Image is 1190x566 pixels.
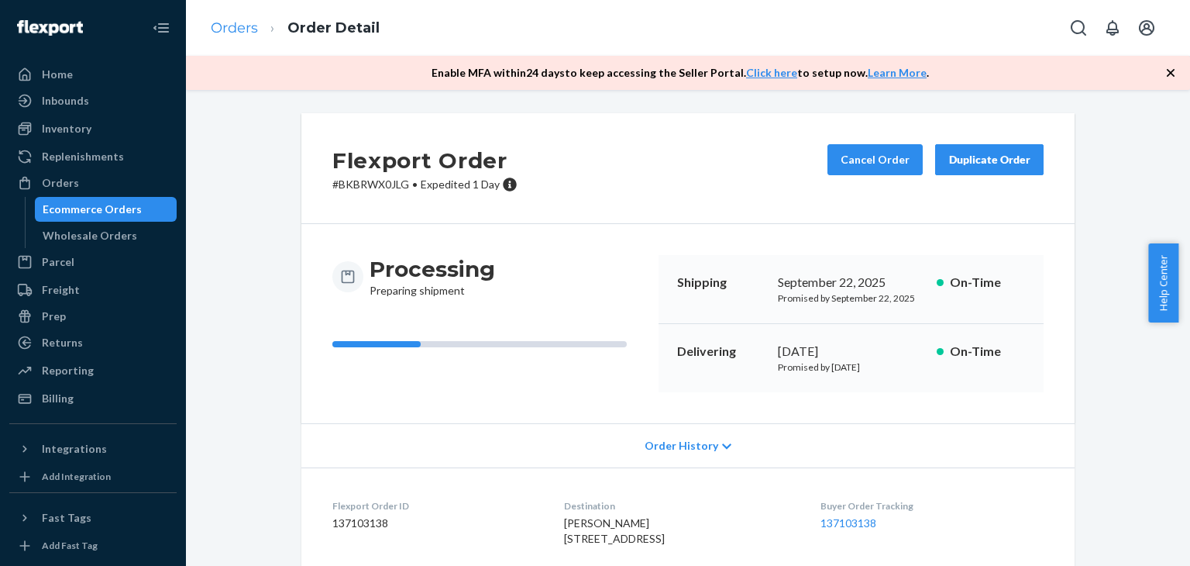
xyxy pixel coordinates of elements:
div: Replenishments [42,149,124,164]
button: Duplicate Order [935,144,1044,175]
h2: Flexport Order [332,144,518,177]
a: Prep [9,304,177,329]
div: Parcel [42,254,74,270]
div: Returns [42,335,83,350]
a: Billing [9,386,177,411]
div: Add Fast Tag [42,539,98,552]
div: Preparing shipment [370,255,495,299]
a: 137103138 [820,516,876,530]
div: Billing [42,391,74,406]
dt: Destination [564,499,795,513]
a: Orders [9,171,177,195]
div: Integrations [42,441,107,457]
a: Click here [746,66,797,79]
a: Orders [211,19,258,36]
span: • [412,178,418,191]
a: Replenishments [9,144,177,169]
div: Freight [42,282,80,298]
dd: 137103138 [332,516,539,531]
span: Expedited 1 Day [421,178,500,191]
p: On-Time [950,343,1025,361]
div: Home [42,67,73,82]
a: Home [9,62,177,87]
button: Open account menu [1131,12,1162,43]
dt: Flexport Order ID [332,499,539,513]
a: Inbounds [9,88,177,113]
a: Order Detail [287,19,380,36]
img: Flexport logo [17,20,83,36]
ol: breadcrumbs [198,5,392,51]
a: Add Fast Tag [9,537,177,555]
p: Promised by September 22, 2025 [778,292,924,305]
div: Inbounds [42,93,89,109]
div: Fast Tags [42,510,91,526]
div: September 22, 2025 [778,274,924,292]
a: Learn More [868,66,927,79]
p: # BKBRWX0JLG [332,177,518,192]
p: Shipping [677,274,765,292]
a: Inventory [9,116,177,141]
p: On-Time [950,274,1025,292]
a: Freight [9,278,177,302]
a: Wholesale Orders [35,223,177,248]
p: Enable MFA within 24 days to keep accessing the Seller Portal. to setup now. . [432,65,929,81]
div: Orders [42,175,79,191]
div: Duplicate Order [948,152,1030,167]
span: Order History [645,438,718,454]
p: Promised by [DATE] [778,361,924,374]
h3: Processing [370,255,495,283]
button: Integrations [9,437,177,461]
button: Open Search Box [1063,12,1094,43]
button: Help Center [1148,243,1178,323]
button: Open notifications [1097,12,1128,43]
a: Add Integration [9,468,177,486]
div: Wholesale Orders [43,228,137,243]
div: Reporting [42,363,94,378]
div: Add Integration [42,470,111,483]
div: [DATE] [778,343,924,361]
button: Fast Tags [9,506,177,530]
button: Close Navigation [146,12,177,43]
dt: Buyer Order Tracking [820,499,1044,513]
a: Ecommerce Orders [35,197,177,222]
a: Reporting [9,358,177,383]
div: Prep [42,309,66,324]
p: Delivering [677,343,765,361]
div: Ecommerce Orders [43,202,142,217]
button: Cancel Order [827,144,923,175]
a: Parcel [9,250,177,274]
div: Inventory [42,121,91,136]
span: [PERSON_NAME] [STREET_ADDRESS] [564,516,665,545]
a: Returns [9,330,177,355]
